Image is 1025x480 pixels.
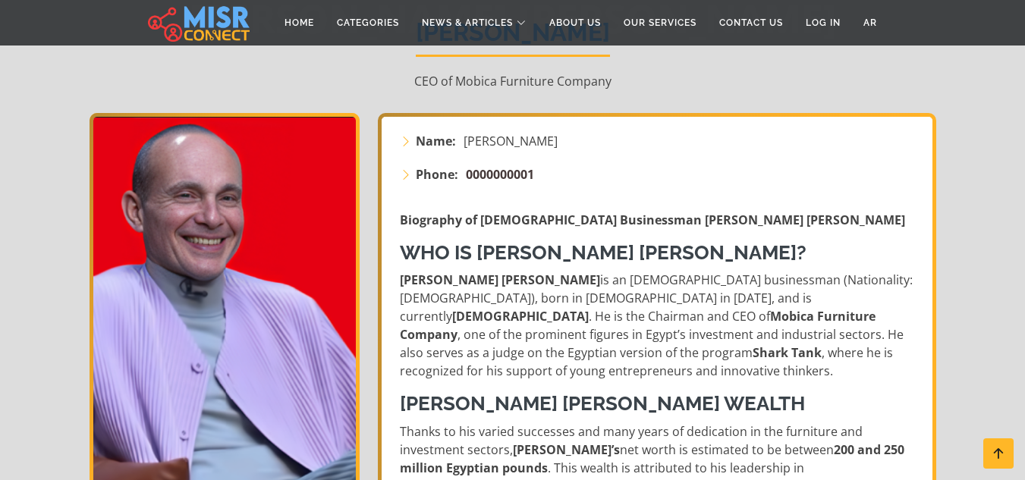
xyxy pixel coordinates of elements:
[538,8,612,37] a: About Us
[416,165,458,184] strong: Phone:
[325,8,410,37] a: Categories
[410,8,538,37] a: News & Articles
[400,441,904,476] strong: 200 and 250 million Egyptian pounds
[400,212,905,228] strong: Biography of [DEMOGRAPHIC_DATA] Businessman [PERSON_NAME] [PERSON_NAME]
[400,271,600,288] strong: [PERSON_NAME] [PERSON_NAME]
[464,132,558,150] span: [PERSON_NAME]
[452,308,589,325] strong: [DEMOGRAPHIC_DATA]
[466,165,534,184] a: 0000000001
[794,8,852,37] a: Log in
[400,271,917,380] p: is an [DEMOGRAPHIC_DATA] businessman (Nationality: [DEMOGRAPHIC_DATA]), born in [DEMOGRAPHIC_DATA...
[612,8,708,37] a: Our Services
[513,441,620,458] strong: [PERSON_NAME]’s
[400,241,917,265] h3: Who is [PERSON_NAME] [PERSON_NAME]?
[466,166,534,183] span: 0000000001
[273,8,325,37] a: Home
[708,8,794,37] a: Contact Us
[416,132,456,150] strong: Name:
[422,16,513,30] span: News & Articles
[852,8,888,37] a: AR
[400,308,876,343] strong: Mobica Furniture Company
[148,4,250,42] img: main.misr_connect
[90,72,936,90] p: CEO of Mobica Furniture Company
[753,344,822,361] strong: Shark Tank
[400,392,917,416] h3: [PERSON_NAME] [PERSON_NAME] Wealth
